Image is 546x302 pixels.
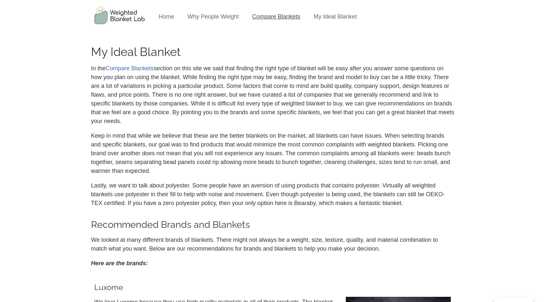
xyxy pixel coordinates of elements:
p: Lastly, we want to talk about polyester. Some people have an aversion of using products that cont... [91,181,455,208]
h3: Luxome [94,283,339,291]
p: Keep in mind that while we believe that these are the better blankets on the market, all blankets... [91,131,455,175]
i: Here are the brands: [91,260,148,267]
a: Compare Blankets [252,13,300,20]
a: Why People Weight [188,13,239,20]
p: In the section on this site we said that finding the right type of blanket will be easy after you... [91,64,455,126]
p: We looked at many different brands of blankets. There might not always be a weight, size, texture... [91,236,455,253]
h1: My Ideal Blanket [91,46,455,58]
a: Compare Blankets [106,65,154,72]
a: Home [159,13,174,20]
a: My Ideal Blanket [314,13,357,20]
h2: Recommended Brands and Blankets [91,220,455,229]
